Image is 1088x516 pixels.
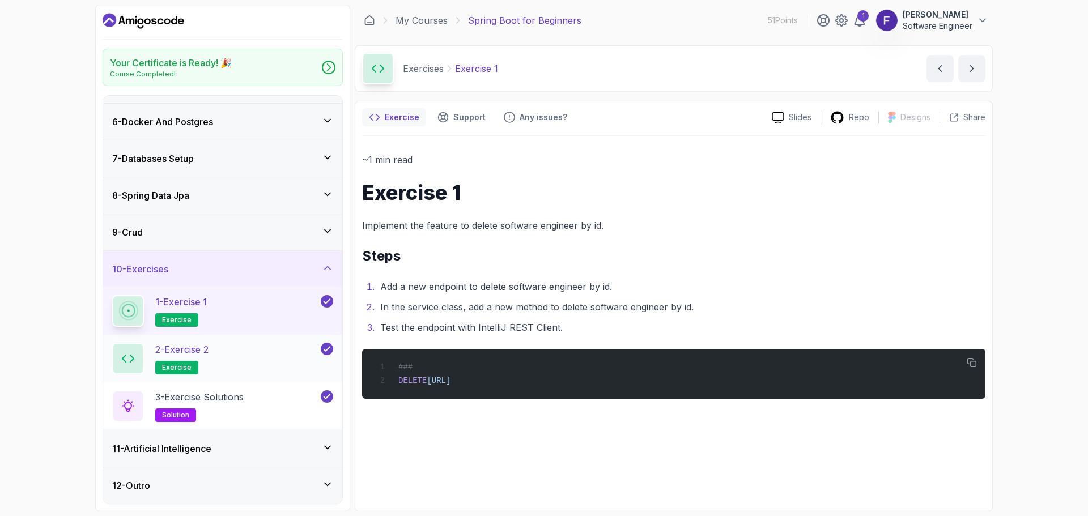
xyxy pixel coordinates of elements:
[155,343,209,356] p: 2 - Exercise 2
[403,62,444,75] p: Exercises
[903,20,972,32] p: Software Engineer
[112,189,189,202] h3: 8 - Spring Data Jpa
[162,363,192,372] span: exercise
[112,442,211,455] h3: 11 - Artificial Intelligence
[789,112,811,123] p: Slides
[385,112,419,123] p: Exercise
[112,479,150,492] h3: 12 - Outro
[362,181,985,204] h1: Exercise 1
[162,411,189,420] span: solution
[875,9,988,32] button: user profile image[PERSON_NAME]Software Engineer
[876,10,898,31] img: user profile image
[112,343,333,374] button: 2-Exercise 2exercise
[398,363,413,372] span: ###
[768,15,798,26] p: 51 Points
[110,70,232,79] p: Course Completed!
[963,112,985,123] p: Share
[431,108,492,126] button: Support button
[849,112,869,123] p: Repo
[763,112,821,123] a: Slides
[377,319,985,335] li: Test the endpoint with IntelliJ REST Client.
[362,218,985,233] p: Implement the feature to delete software engineer by id.
[103,140,342,177] button: 7-Databases Setup
[455,62,498,75] p: Exercise 1
[362,247,985,265] h2: Steps
[112,152,194,165] h3: 7 - Databases Setup
[396,14,448,27] a: My Courses
[497,108,574,126] button: Feedback button
[103,214,342,250] button: 9-Crud
[112,390,333,422] button: 3-Exercise Solutionssolution
[103,49,343,86] a: Your Certificate is Ready! 🎉Course Completed!
[162,315,192,325] span: exercise
[103,430,342,467] button: 11-Artificial Intelligence
[398,376,427,385] span: DELETE
[453,112,486,123] p: Support
[853,14,866,27] a: 1
[362,108,426,126] button: notes button
[103,177,342,214] button: 8-Spring Data Jpa
[103,467,342,504] button: 12-Outro
[821,110,878,125] a: Repo
[112,295,333,327] button: 1-Exercise 1exercise
[103,251,342,287] button: 10-Exercises
[377,299,985,315] li: In the service class, add a new method to delete software engineer by id.
[112,225,143,239] h3: 9 - Crud
[427,376,450,385] span: [URL]
[377,279,985,295] li: Add a new endpoint to delete software engineer by id.
[900,112,930,123] p: Designs
[940,112,985,123] button: Share
[362,152,985,168] p: ~1 min read
[468,14,581,27] p: Spring Boot for Beginners
[103,104,342,140] button: 6-Docker And Postgres
[112,115,213,129] h3: 6 - Docker And Postgres
[857,10,869,22] div: 1
[958,55,985,82] button: next content
[364,15,375,26] a: Dashboard
[155,295,207,309] p: 1 - Exercise 1
[110,56,232,70] h2: Your Certificate is Ready! 🎉
[155,390,244,404] p: 3 - Exercise Solutions
[112,262,168,276] h3: 10 - Exercises
[903,9,972,20] p: [PERSON_NAME]
[520,112,567,123] p: Any issues?
[103,12,184,30] a: Dashboard
[926,55,954,82] button: previous content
